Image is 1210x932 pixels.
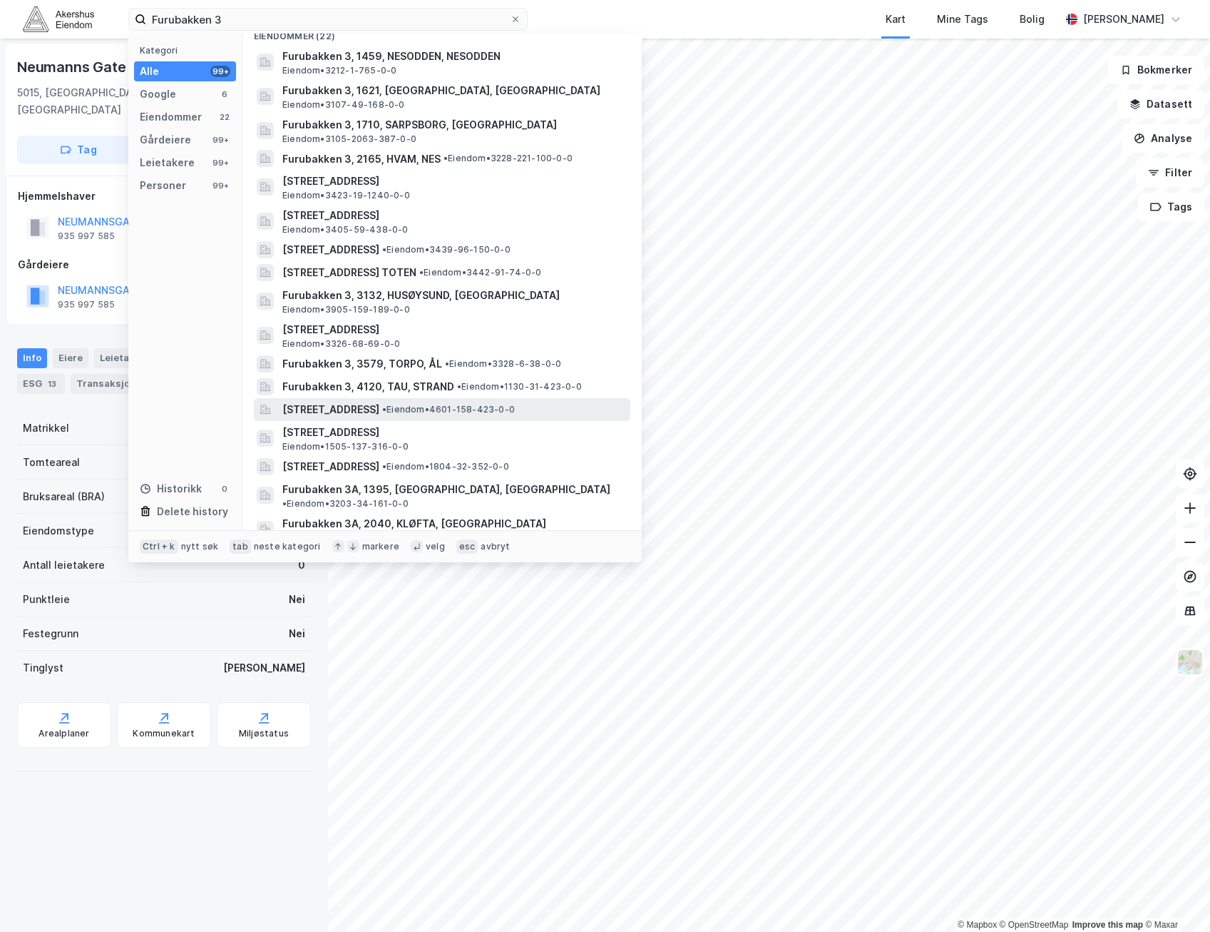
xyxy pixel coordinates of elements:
[282,82,625,99] span: Furubakken 3, 1621, [GEOGRAPHIC_DATA], [GEOGRAPHIC_DATA]
[1139,863,1210,932] iframe: Chat Widget
[382,461,509,472] span: Eiendom • 1804-32-352-0-0
[140,63,159,80] div: Alle
[282,481,610,498] span: Furubakken 3A, 1395, [GEOGRAPHIC_DATA], [GEOGRAPHIC_DATA]
[282,287,625,304] span: Furubakken 3, 3132, HUSØYSUND, [GEOGRAPHIC_DATA]
[382,244,386,255] span: •
[382,404,386,415] span: •
[53,348,88,368] div: Eiere
[298,557,305,574] div: 0
[481,541,510,552] div: avbryt
[382,244,511,255] span: Eiendom • 3439-96-150-0-0
[456,540,478,554] div: esc
[282,355,442,373] span: Furubakken 3, 3579, TORPO, ÅL
[282,241,379,258] span: [STREET_ADDRESS]
[445,358,561,370] span: Eiendom • 3328-6-38-0-0
[362,541,399,552] div: markere
[17,348,47,368] div: Info
[18,188,310,205] div: Hjemmelshaver
[17,136,140,164] button: Tag
[1000,920,1069,930] a: OpenStreetMap
[223,659,305,677] div: [PERSON_NAME]
[140,177,186,194] div: Personer
[282,207,625,224] span: [STREET_ADDRESS]
[71,374,168,394] div: Transaksjoner
[419,267,424,278] span: •
[230,540,251,554] div: tab
[282,321,625,338] span: [STREET_ADDRESS]
[23,625,78,642] div: Festegrunn
[1122,124,1204,153] button: Analyse
[444,153,573,164] span: Eiendom • 3228-221-100-0-0
[140,45,236,56] div: Kategori
[1139,863,1210,932] div: Kontrollprogram for chat
[445,358,449,369] span: •
[18,256,310,273] div: Gårdeiere
[1117,90,1204,118] button: Datasett
[1136,158,1204,187] button: Filter
[210,157,230,168] div: 99+
[282,378,454,395] span: Furubakken 3, 4120, TAU, STRAND
[157,503,228,520] div: Delete history
[1108,56,1204,84] button: Bokmerker
[140,108,202,126] div: Eiendommer
[1020,11,1045,28] div: Bolig
[140,154,195,171] div: Leietakere
[289,625,305,642] div: Nei
[210,134,230,146] div: 99+
[140,131,191,148] div: Gårdeiere
[282,151,441,168] span: Furubakken 3, 2165, HVAM, NES
[282,224,409,235] span: Eiendom • 3405-59-438-0-0
[457,381,582,392] span: Eiendom • 1130-31-423-0-0
[958,920,997,930] a: Mapbox
[282,401,379,418] span: [STREET_ADDRESS]
[23,420,69,437] div: Matrikkel
[282,515,625,532] span: Furubakken 3A, 2040, KLØFTA, [GEOGRAPHIC_DATA]
[419,267,542,278] span: Eiendom • 3442-91-74-0-0
[282,498,287,509] span: •
[23,522,94,540] div: Eiendomstype
[140,540,178,554] div: Ctrl + k
[140,86,176,103] div: Google
[382,404,515,415] span: Eiendom • 4601-158-423-0-0
[282,133,416,145] span: Eiendom • 3105-2063-387-0-0
[239,728,289,739] div: Miljøstatus
[23,591,70,608] div: Punktleie
[282,424,625,441] span: [STREET_ADDRESS]
[133,728,195,739] div: Kommunekart
[23,454,80,471] div: Tomteareal
[1083,11,1164,28] div: [PERSON_NAME]
[282,99,405,111] span: Eiendom • 3107-49-168-0-0
[282,190,410,201] span: Eiendom • 3423-19-1240-0-0
[181,541,219,552] div: nytt søk
[210,180,230,191] div: 99+
[282,498,409,510] span: Eiendom • 3203-34-161-0-0
[282,65,396,76] span: Eiendom • 3212-1-765-0-0
[282,304,410,315] span: Eiendom • 3905-159-189-0-0
[444,153,448,163] span: •
[17,56,148,78] div: Neumanns Gate 12
[282,338,400,350] span: Eiendom • 3326-68-69-0-0
[1138,193,1204,221] button: Tags
[146,9,510,30] input: Søk på adresse, matrikkel, gårdeiere, leietakere eller personer
[282,458,379,475] span: [STREET_ADDRESS]
[58,231,115,242] div: 935 997 585
[382,461,386,472] span: •
[94,348,156,368] div: Leietakere
[23,488,105,505] div: Bruksareal (BRA)
[1176,649,1204,676] img: Z
[426,541,445,552] div: velg
[45,377,59,391] div: 13
[23,557,105,574] div: Antall leietakere
[1072,920,1143,930] a: Improve this map
[289,591,305,608] div: Nei
[282,173,625,190] span: [STREET_ADDRESS]
[17,374,65,394] div: ESG
[282,116,625,133] span: Furubakken 3, 1710, SARPSBORG, [GEOGRAPHIC_DATA]
[219,483,230,495] div: 0
[23,659,63,677] div: Tinglyst
[937,11,988,28] div: Mine Tags
[282,441,409,452] span: Eiendom • 1505-137-316-0-0
[282,264,416,281] span: [STREET_ADDRESS] TOTEN
[219,88,230,100] div: 6
[457,381,461,392] span: •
